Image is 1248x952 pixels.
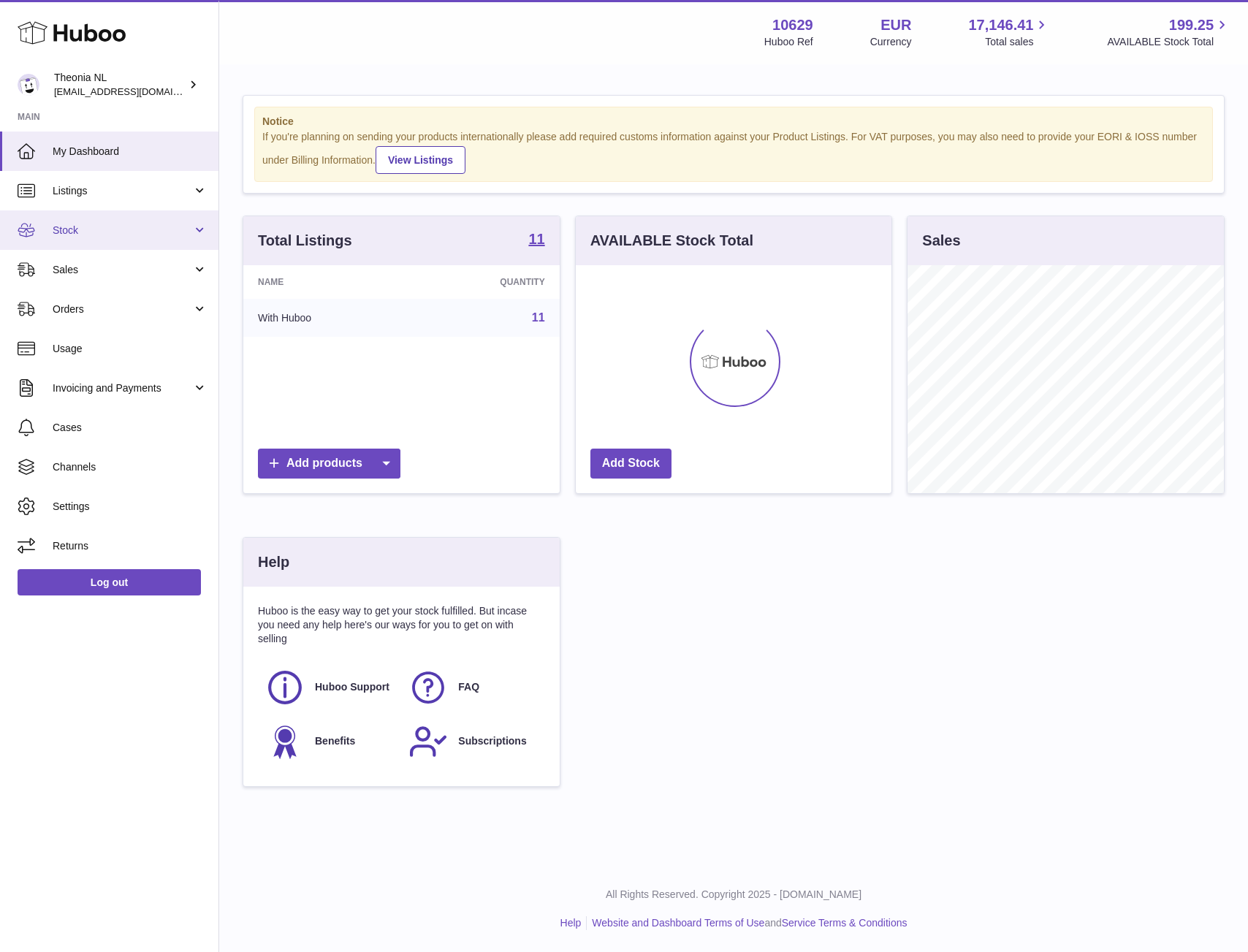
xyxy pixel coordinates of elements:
th: Quantity [410,265,559,299]
span: Stock [53,224,192,237]
a: 11 [528,232,544,249]
span: 199.25 [1169,15,1214,35]
a: Service Terms & Conditions [782,917,908,929]
a: 11 [532,311,545,324]
span: Settings [53,500,208,514]
a: Add Stock [590,449,671,479]
a: Log out [18,569,201,595]
a: View Listings [376,146,465,174]
span: Cases [53,421,208,435]
span: Benefits [315,734,355,748]
li: and [587,916,907,930]
span: Channels [53,460,208,474]
div: Currency [870,35,912,49]
span: Returns [53,539,208,553]
span: Subscriptions [458,734,526,748]
div: If you're planning on sending your products internationally please add required customs informati... [262,130,1205,174]
a: Add products [258,449,400,479]
a: Subscriptions [408,722,537,761]
span: [EMAIL_ADDRESS][DOMAIN_NAME] [54,85,215,97]
strong: 11 [528,232,544,246]
a: Website and Dashboard Terms of Use [592,917,764,929]
img: info@wholesomegoods.eu [18,74,39,96]
span: AVAILABLE Stock Total [1107,35,1230,49]
span: My Dashboard [53,145,208,159]
span: Orders [53,302,192,316]
a: FAQ [408,668,537,707]
span: Listings [53,184,192,198]
div: Theonia NL [54,71,186,99]
h3: AVAILABLE Stock Total [590,231,753,251]
a: Huboo Support [265,668,394,707]
span: 17,146.41 [968,15,1033,35]
p: All Rights Reserved. Copyright 2025 - [DOMAIN_NAME] [231,888,1236,902]
h3: Sales [922,231,960,251]
h3: Total Listings [258,231,352,251]
span: Huboo Support [315,680,389,694]
span: Invoicing and Payments [53,381,192,395]
a: Benefits [265,722,394,761]
p: Huboo is the easy way to get your stock fulfilled. But incase you need any help here's our ways f... [258,604,545,646]
a: Help [560,917,582,929]
a: 17,146.41 Total sales [968,15,1050,49]
span: Sales [53,263,192,277]
span: FAQ [458,680,479,694]
span: Usage [53,342,208,356]
strong: Notice [262,115,1205,129]
strong: EUR [880,15,911,35]
td: With Huboo [243,299,410,337]
a: 199.25 AVAILABLE Stock Total [1107,15,1230,49]
div: Huboo Ref [764,35,813,49]
h3: Help [258,552,289,572]
span: Total sales [985,35,1050,49]
th: Name [243,265,410,299]
strong: 10629 [772,15,813,35]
